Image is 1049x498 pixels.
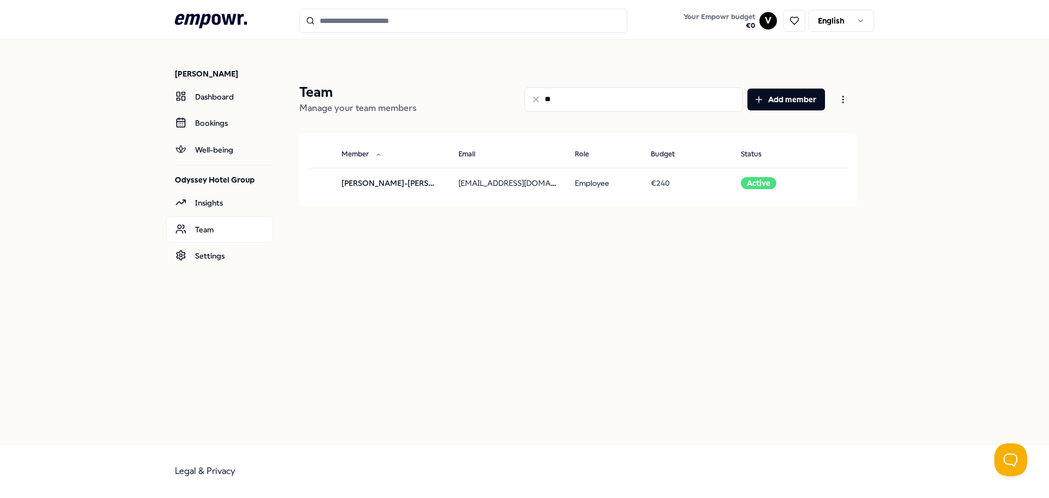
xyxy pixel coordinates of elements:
[175,68,273,79] p: [PERSON_NAME]
[681,10,757,32] button: Your Empowr budget€0
[642,144,697,166] button: Budget
[683,13,755,21] span: Your Empowr budget
[747,89,825,110] button: Add member
[450,144,497,166] button: Email
[450,168,566,198] td: [EMAIL_ADDRESS][DOMAIN_NAME]
[166,110,273,136] a: Bookings
[333,144,391,166] button: Member
[683,21,755,30] span: € 0
[651,179,670,188] span: € 240
[166,137,273,163] a: Well-being
[299,84,416,101] p: Team
[299,9,627,33] input: Search for products, categories or subcategories
[175,466,235,476] a: Legal & Privacy
[175,174,273,185] p: Odyssey Hotel Group
[994,443,1027,476] iframe: Help Scout Beacon - Open
[166,243,273,269] a: Settings
[679,9,759,32] a: Your Empowr budget€0
[829,89,857,110] button: Open menu
[166,190,273,216] a: Insights
[333,168,449,198] td: [PERSON_NAME]-[PERSON_NAME]
[759,12,777,30] button: V
[299,103,416,113] span: Manage your team members
[166,216,273,243] a: Team
[166,84,273,110] a: Dashboard
[566,168,642,198] td: Employee
[566,144,611,166] button: Role
[732,144,783,166] button: Status
[741,177,776,189] div: Active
